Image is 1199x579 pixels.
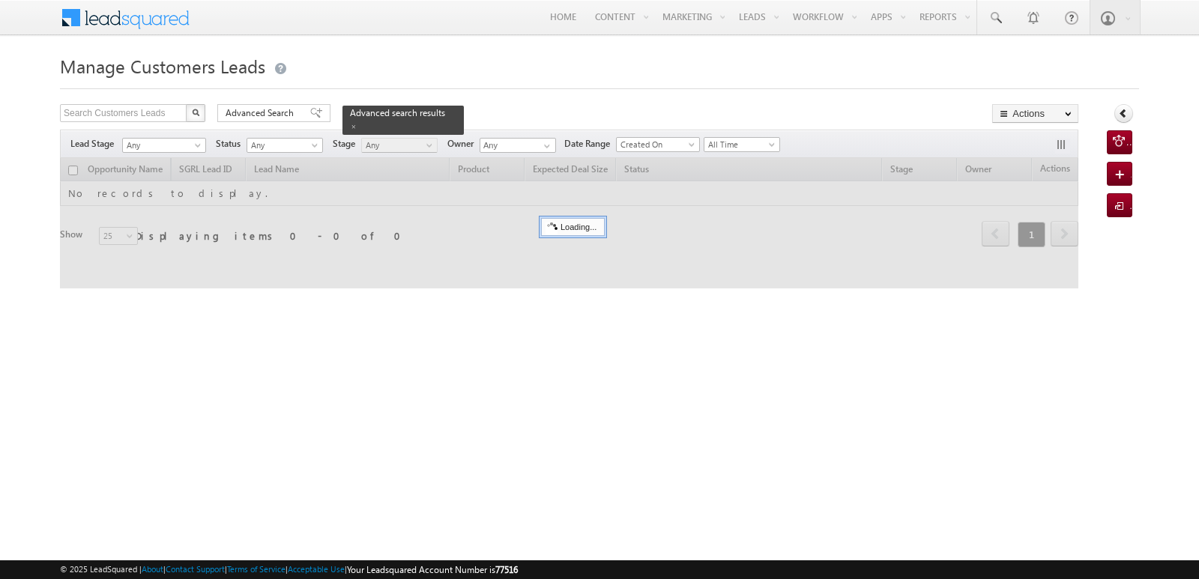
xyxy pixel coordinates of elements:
span: 77516 [495,564,518,575]
a: Any [122,138,206,153]
span: © 2025 LeadSquared | | | | | [60,563,518,577]
span: Status [216,137,247,151]
a: Any [247,138,323,153]
span: Any [362,139,433,152]
span: Any [247,139,318,152]
span: Lead Stage [70,137,120,151]
a: About [142,564,163,574]
img: Search [192,109,199,116]
span: Your Leadsquared Account Number is [347,564,518,575]
a: Show All Items [536,139,555,154]
a: Contact Support [166,564,225,574]
a: Terms of Service [227,564,286,574]
span: Date Range [564,137,616,151]
span: Stage [333,137,361,151]
button: Actions [992,104,1078,123]
span: Created On [617,138,695,151]
span: Manage Customers Leads [60,54,265,78]
a: Any [361,138,438,153]
input: Type to Search [480,138,556,153]
a: Created On [616,137,700,152]
span: Owner [447,137,480,151]
div: Loading... [541,218,605,236]
a: Acceptable Use [288,564,345,574]
span: Advanced Search [226,106,298,120]
span: Any [123,139,201,152]
span: Advanced search results [350,107,445,118]
a: All Time [704,137,780,152]
span: All Time [704,138,776,151]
